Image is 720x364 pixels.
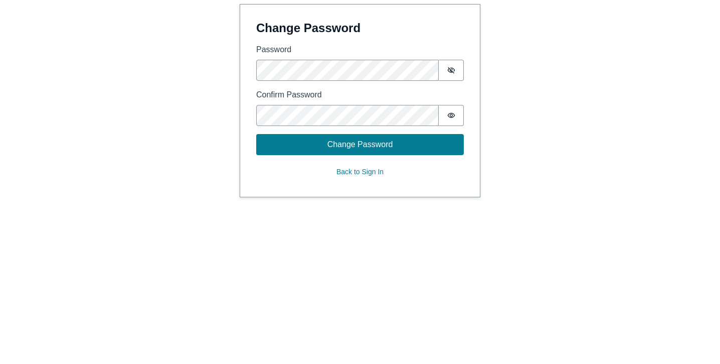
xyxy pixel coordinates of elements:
[256,163,464,181] button: Back to Sign In
[256,134,464,155] button: Change Password
[439,105,464,126] button: Show password
[256,44,464,56] label: Password
[256,89,464,101] label: Confirm Password
[439,60,464,81] button: Show password
[256,21,464,36] h4: Change Password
